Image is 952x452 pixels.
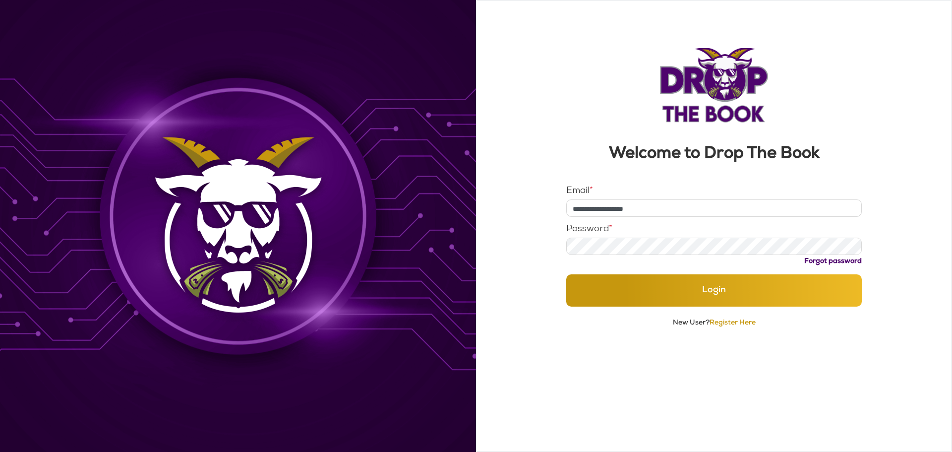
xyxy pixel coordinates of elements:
p: New User? [566,319,862,328]
a: Register Here [710,320,756,326]
label: Email [566,187,593,195]
label: Password [566,225,612,234]
img: Logo [659,48,769,123]
button: Login [566,274,862,307]
h3: Welcome to Drop The Book [566,146,862,163]
img: Background Image [144,128,333,324]
a: Forgot password [804,258,862,265]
